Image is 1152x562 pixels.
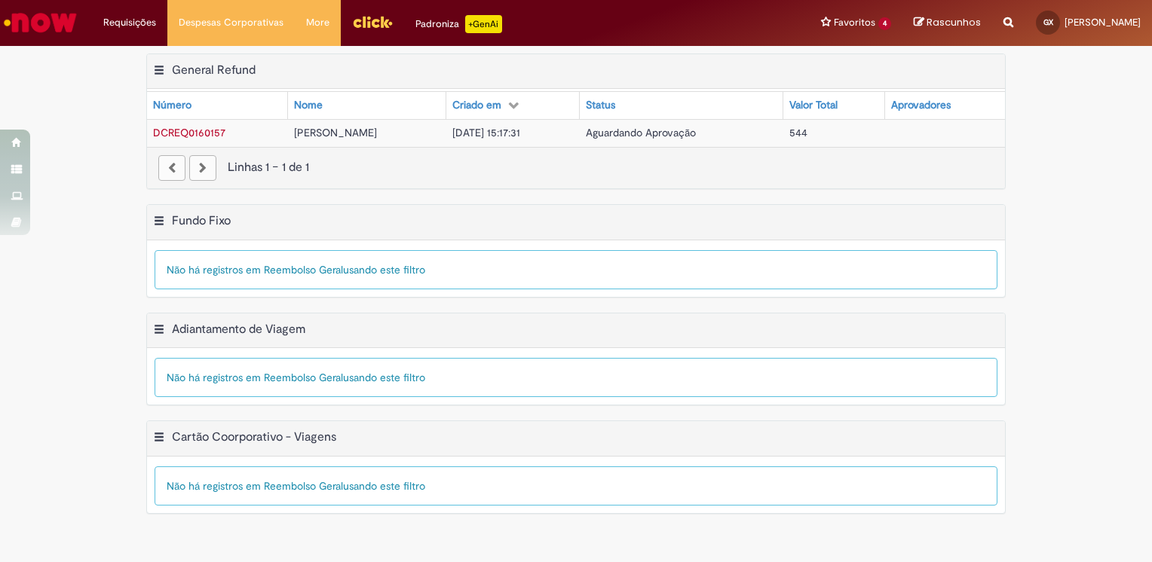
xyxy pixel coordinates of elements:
[172,213,231,228] h2: Fundo Fixo
[891,98,951,113] div: Aprovadores
[172,63,256,78] h2: General Refund
[153,98,191,113] div: Número
[179,15,283,30] span: Despesas Corporativas
[153,322,165,341] button: Adiantamento de Viagem Menu de contexto
[914,16,981,30] a: Rascunhos
[927,15,981,29] span: Rascunhos
[1043,17,1053,27] span: GX
[1065,16,1141,29] span: [PERSON_NAME]
[294,98,323,113] div: Nome
[789,126,807,139] span: 544
[834,15,875,30] span: Favoritos
[415,15,502,33] div: Padroniza
[878,17,891,30] span: 4
[452,98,501,113] div: Criado em
[343,263,425,276] span: usando este filtro
[586,126,696,139] span: Aguardando Aprovação
[789,98,838,113] div: Valor Total
[155,250,997,289] div: Não há registros em Reembolso Geral
[465,15,502,33] p: +GenAi
[158,159,994,176] div: Linhas 1 − 1 de 1
[153,213,165,233] button: Fundo Fixo Menu de contexto
[153,126,225,139] span: DCREQ0160157
[153,126,225,139] a: Abrir Registro: DCREQ0160157
[147,147,1005,188] nav: paginação
[352,11,393,33] img: click_logo_yellow_360x200.png
[155,466,997,505] div: Não há registros em Reembolso Geral
[153,63,165,82] button: General Refund Menu de contexto
[294,126,377,139] span: [PERSON_NAME]
[172,322,305,337] h2: Adiantamento de Viagem
[452,126,520,139] span: [DATE] 15:17:31
[586,98,615,113] div: Status
[155,358,997,397] div: Não há registros em Reembolso Geral
[2,8,79,38] img: ServiceNow
[343,371,425,384] span: usando este filtro
[306,15,329,30] span: More
[103,15,156,30] span: Requisições
[172,430,336,445] h2: Cartão Coorporativo - Viagens
[343,479,425,493] span: usando este filtro
[153,429,165,449] button: Cartão Coorporativo - Viagens Menu de contexto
